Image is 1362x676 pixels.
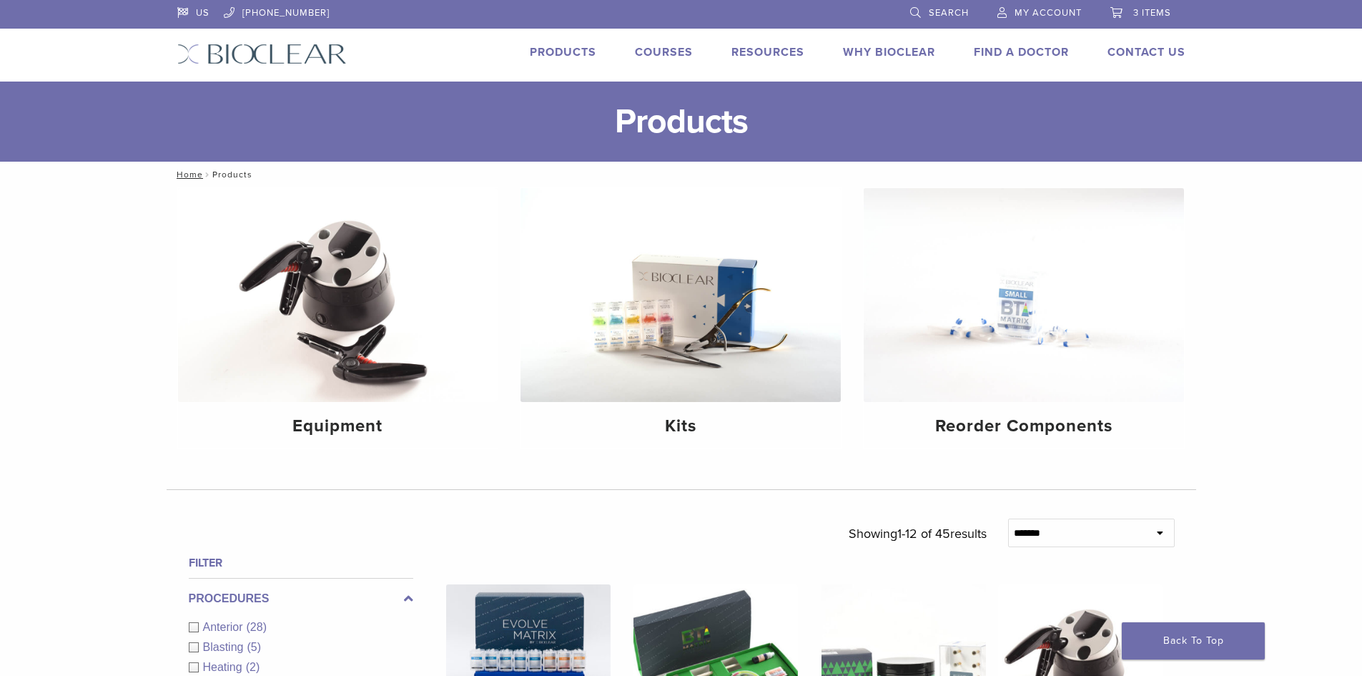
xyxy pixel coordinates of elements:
h4: Equipment [189,413,487,439]
span: (5) [247,641,261,653]
h4: Reorder Components [875,413,1173,439]
img: Bioclear [177,44,347,64]
a: Resources [731,45,804,59]
p: Showing results [849,519,987,549]
a: Find A Doctor [974,45,1069,59]
img: Equipment [178,188,498,402]
span: Heating [203,661,246,673]
span: Blasting [203,641,247,653]
nav: Products [167,162,1196,187]
a: Kits [520,188,841,449]
img: Reorder Components [864,188,1184,402]
span: (28) [247,621,267,633]
img: Kits [520,188,841,402]
span: Search [929,7,969,19]
a: Reorder Components [864,188,1184,449]
span: / [203,171,212,178]
a: Back To Top [1122,622,1265,660]
span: 3 items [1133,7,1171,19]
h4: Kits [532,413,829,439]
a: Home [172,170,203,180]
span: (2) [246,661,260,673]
span: My Account [1015,7,1082,19]
label: Procedures [189,590,413,607]
a: Contact Us [1107,45,1185,59]
a: Equipment [178,188,498,449]
h4: Filter [189,554,413,572]
span: Anterior [203,621,247,633]
a: Products [530,45,596,59]
span: 1-12 of 45 [897,526,950,542]
a: Courses [635,45,693,59]
a: Why Bioclear [843,45,935,59]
